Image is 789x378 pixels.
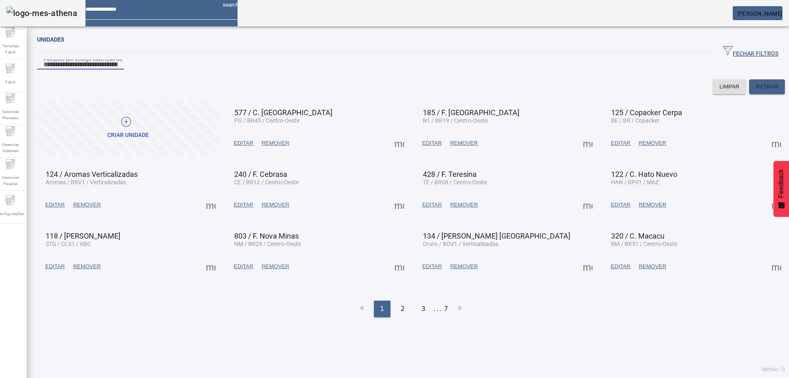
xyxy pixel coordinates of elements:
[234,232,299,240] span: 803 / F. Nova Minas
[262,262,289,271] span: REMOVER
[234,117,300,124] span: PG / BR45 / Centro-Oeste
[203,259,218,274] button: Mais
[41,197,69,212] button: EDITAR
[611,262,630,271] span: EDITAR
[611,139,630,147] span: EDITAR
[607,197,634,212] button: EDITAR
[37,100,219,156] button: Criar unidade
[262,201,289,209] span: REMOVER
[422,201,442,209] span: EDITAR
[45,201,65,209] span: EDITAR
[392,197,407,212] button: Mais
[392,259,407,274] button: Mais
[44,56,135,62] mat-label: Pesquise por Código descrição ou sigla
[234,262,254,271] span: EDITAR
[769,197,784,212] button: Mais
[234,241,301,247] span: NM / BR29 / Centro-Oeste
[230,136,258,151] button: EDITAR
[639,201,666,209] span: REMOVER
[607,136,634,151] button: EDITAR
[777,169,785,198] span: Feedback
[716,44,785,59] button: FECHAR FILTROS
[634,259,670,274] button: REMOVER
[450,201,478,209] span: REMOVER
[46,232,120,240] span: 118 / [PERSON_NAME]
[46,241,91,247] span: STG / CL01 / ABC
[769,259,784,274] button: Mais
[421,304,425,314] span: 3
[450,139,478,147] span: REMOVER
[422,262,442,271] span: EDITAR
[639,139,666,147] span: REMOVER
[756,83,778,91] span: FILTRAR
[234,170,287,179] span: 240 / F. Cebrasa
[234,108,332,117] span: 577 / C. [GEOGRAPHIC_DATA]
[230,259,258,274] button: EDITAR
[611,241,677,247] span: BM / BR51 / Centro-Oeste
[262,139,289,147] span: REMOVER
[392,136,407,151] button: Mais
[258,136,293,151] button: REMOVER
[69,259,105,274] button: REMOVER
[230,197,258,212] button: EDITAR
[450,262,478,271] span: REMOVER
[258,259,293,274] button: REMOVER
[69,197,105,212] button: REMOVER
[749,79,785,94] button: FILTRAR
[423,179,487,186] span: TE / BR08 / Centro-Oeste
[446,197,482,212] button: REMOVER
[46,179,126,186] span: Aromas / BRV1 / Verticalizadas
[423,241,498,247] span: Oruro / BOV1 / Verticalizadas
[41,259,69,274] button: EDITAR
[418,259,446,274] button: EDITAR
[45,262,65,271] span: EDITAR
[423,232,570,240] span: 134 / [PERSON_NAME] [GEOGRAPHIC_DATA]
[423,117,488,124] span: N1 / BR19 / Centro-Oeste
[234,139,254,147] span: EDITAR
[737,10,782,17] span: [PERSON_NAME]
[258,197,293,212] button: REMOVER
[7,7,77,20] img: logo-mes-athena
[580,136,595,151] button: Mais
[611,117,660,124] span: BE / BR / Copacker
[446,136,482,151] button: REMOVER
[611,232,664,240] span: 320 / C. Macacu
[203,197,218,212] button: Mais
[73,201,101,209] span: REMOVER
[418,197,446,212] button: EDITAR
[3,77,18,88] span: Fabril
[418,136,446,151] button: EDITAR
[73,262,101,271] span: REMOVER
[713,79,746,94] button: LIMPAR
[720,83,740,91] span: LIMPAR
[37,36,64,43] span: Unidades
[607,259,634,274] button: EDITAR
[611,170,677,179] span: 122 / C. Hato Nuevo
[580,259,595,274] button: Mais
[634,197,670,212] button: REMOVER
[446,259,482,274] button: REMOVER
[234,179,299,186] span: CE / BR12 / Centro-Oeste
[611,179,659,186] span: HAN / RP01 / MAZ
[234,201,254,209] span: EDITAR
[423,170,477,179] span: 428 / F. Teresina
[46,170,138,179] span: 124 / Aromas Verticalizadas
[769,136,784,151] button: Mais
[639,262,666,271] span: REMOVER
[580,197,595,212] button: Mais
[422,139,442,147] span: EDITAR
[761,366,785,372] span: Versão: ()
[444,301,448,317] li: 7
[401,304,405,314] span: 2
[773,161,789,217] button: Feedback - Mostrar pesquisa
[423,108,519,117] span: 185 / F. [GEOGRAPHIC_DATA]
[434,301,442,317] li: ...
[611,201,630,209] span: EDITAR
[611,108,682,117] span: 125 / Copacker Cerpa
[723,46,778,58] span: FECHAR FILTROS
[634,136,670,151] button: REMOVER
[107,131,149,139] div: Criar unidade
